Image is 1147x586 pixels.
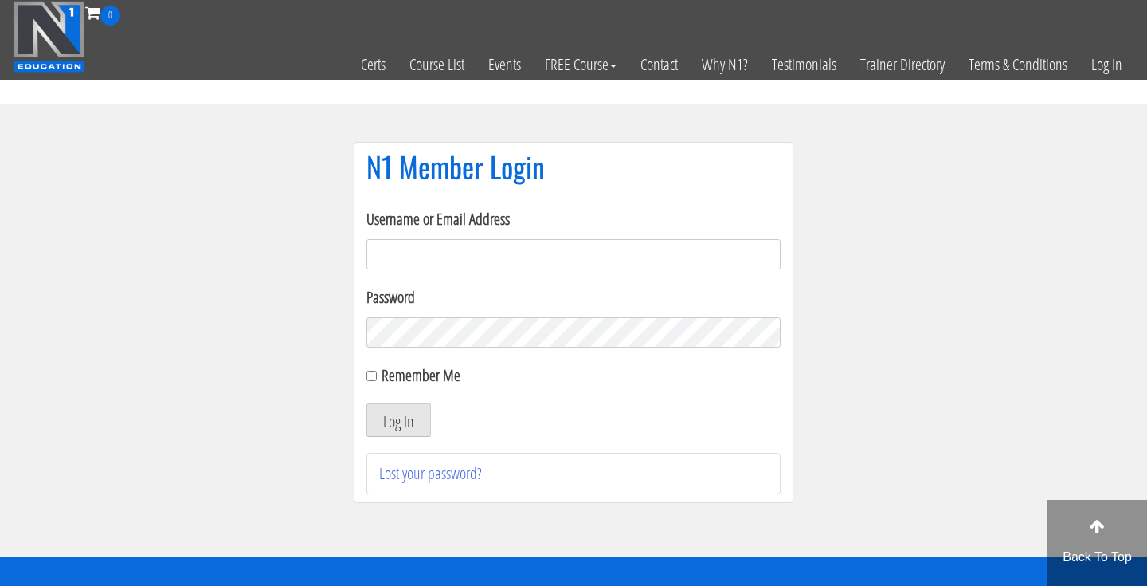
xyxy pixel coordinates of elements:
[366,403,431,437] button: Log In
[85,2,120,23] a: 0
[382,364,460,386] label: Remember Me
[397,26,476,104] a: Course List
[366,285,781,309] label: Password
[628,26,690,104] a: Contact
[760,26,848,104] a: Testimonials
[533,26,628,104] a: FREE Course
[848,26,957,104] a: Trainer Directory
[100,6,120,26] span: 0
[366,151,781,183] h1: N1 Member Login
[690,26,760,104] a: Why N1?
[366,207,781,231] label: Username or Email Address
[476,26,533,104] a: Events
[1079,26,1134,104] a: Log In
[957,26,1079,104] a: Terms & Conditions
[1047,548,1147,567] p: Back To Top
[13,1,85,73] img: n1-education
[379,462,482,484] a: Lost your password?
[349,26,397,104] a: Certs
